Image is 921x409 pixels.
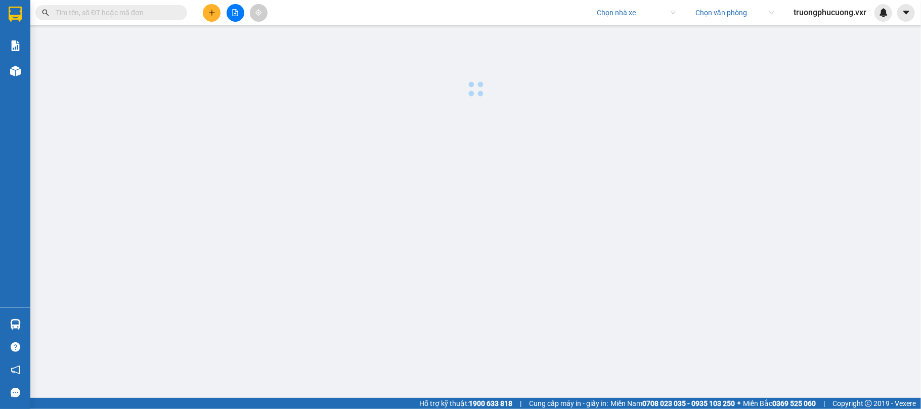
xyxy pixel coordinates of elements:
span: aim [255,9,262,16]
img: icon-new-feature [879,8,888,17]
img: logo-vxr [9,7,22,22]
span: truongphucuong.vxr [785,6,874,19]
span: file-add [232,9,239,16]
span: message [11,388,20,397]
span: | [823,398,825,409]
span: question-circle [11,342,20,352]
span: ⚪️ [737,401,740,405]
span: Cung cấp máy in - giấy in: [529,398,608,409]
span: notification [11,365,20,375]
span: | [520,398,521,409]
span: caret-down [902,8,911,17]
button: caret-down [897,4,915,22]
strong: 0369 525 060 [772,399,816,407]
img: warehouse-icon [10,66,21,76]
button: plus [203,4,221,22]
span: search [42,9,49,16]
span: Hỗ trợ kỹ thuật: [419,398,512,409]
strong: 1900 633 818 [469,399,512,407]
span: Miền Nam [610,398,735,409]
img: solution-icon [10,40,21,51]
strong: 0708 023 035 - 0935 103 250 [642,399,735,407]
input: Tìm tên, số ĐT hoặc mã đơn [56,7,175,18]
span: plus [208,9,215,16]
button: aim [250,4,268,22]
img: warehouse-icon [10,319,21,330]
span: copyright [865,400,872,407]
button: file-add [227,4,244,22]
span: Miền Bắc [743,398,816,409]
